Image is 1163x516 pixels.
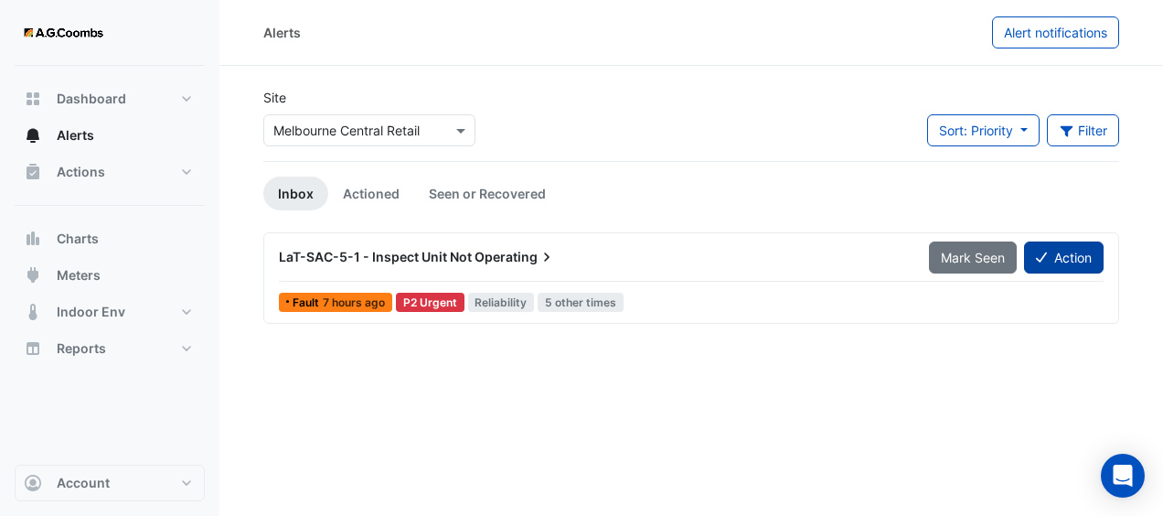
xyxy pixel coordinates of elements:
button: Filter [1047,114,1120,146]
app-icon: Reports [24,339,42,358]
span: Reports [57,339,106,358]
a: Seen or Recovered [414,177,560,210]
a: Inbox [263,177,328,210]
app-icon: Charts [24,230,42,248]
span: LaT-SAC-5-1 - Inspect Unit Not [279,249,472,264]
button: Action [1024,242,1104,274]
img: Company Logo [22,15,104,51]
button: Dashboard [15,81,205,117]
div: Open Intercom Messenger [1101,454,1145,498]
button: Actions [15,154,205,190]
button: Reports [15,330,205,367]
span: Mark Seen [941,250,1005,265]
span: Meters [57,266,101,285]
span: Indoor Env [57,303,125,321]
button: Alert notifications [992,16,1119,48]
label: Site [263,88,286,107]
span: 5 other times [538,293,624,312]
div: P2 Urgent [396,293,464,312]
span: Operating [475,248,556,266]
a: Actioned [328,177,414,210]
button: Charts [15,220,205,257]
span: Alert notifications [1004,25,1107,40]
button: Account [15,465,205,501]
span: Sort: Priority [939,123,1013,138]
span: Charts [57,230,99,248]
button: Alerts [15,117,205,154]
span: Actions [57,163,105,181]
span: Account [57,474,110,492]
button: Indoor Env [15,294,205,330]
span: Fault [293,297,323,308]
app-icon: Indoor Env [24,303,42,321]
app-icon: Actions [24,163,42,181]
div: Alerts [263,23,301,42]
button: Mark Seen [929,242,1017,274]
app-icon: Dashboard [24,90,42,108]
span: Mon 22-Sep-2025 07:45 AEST [323,296,385,309]
app-icon: Alerts [24,126,42,145]
button: Meters [15,257,205,294]
button: Sort: Priority [927,114,1040,146]
span: Dashboard [57,90,126,108]
span: Alerts [57,126,94,145]
span: Reliability [468,293,535,312]
app-icon: Meters [24,266,42,285]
